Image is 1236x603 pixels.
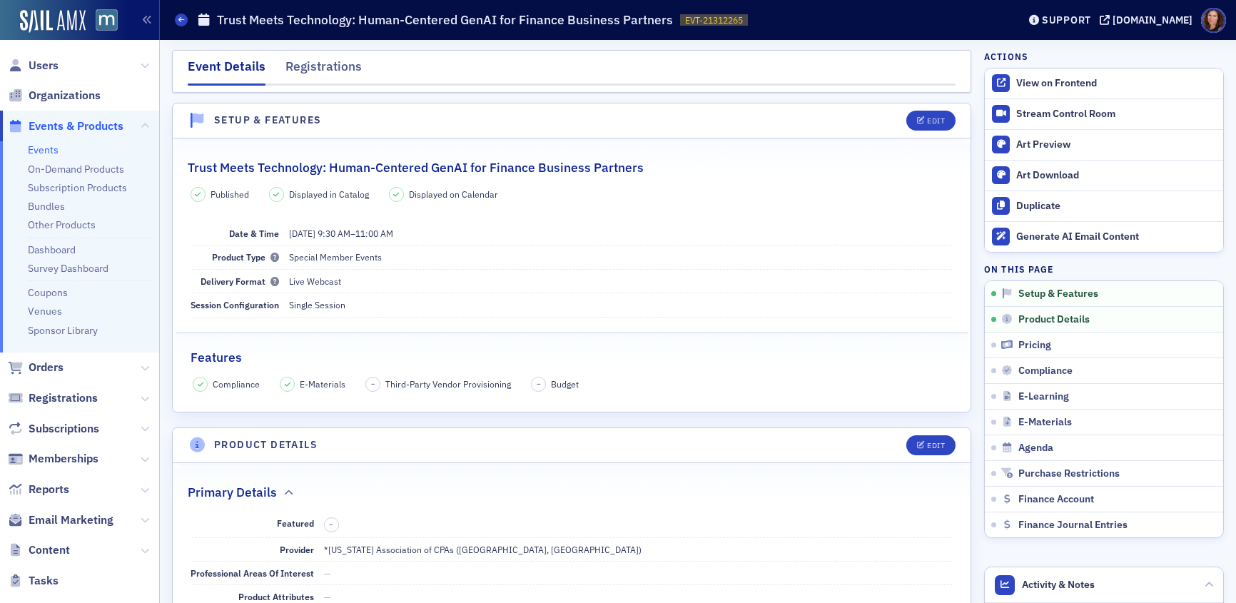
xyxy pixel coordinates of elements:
[8,421,99,437] a: Subscriptions
[29,58,59,74] span: Users
[8,58,59,74] a: Users
[551,377,579,390] span: Budget
[8,390,98,406] a: Registrations
[29,88,101,103] span: Organizations
[28,262,108,275] a: Survey Dashboard
[285,57,362,83] div: Registrations
[229,228,279,239] span: Date & Time
[324,591,331,602] span: —
[1113,14,1192,26] div: [DOMAIN_NAME]
[1016,200,1216,213] div: Duplicate
[289,228,393,239] span: –
[29,573,59,589] span: Tasks
[214,437,318,452] h4: Product Details
[28,143,59,156] a: Events
[29,451,98,467] span: Memberships
[28,163,124,176] a: On-Demand Products
[1016,230,1216,243] div: Generate AI Email Content
[188,57,265,86] div: Event Details
[324,567,331,579] span: —
[1018,339,1051,352] span: Pricing
[188,158,644,177] h2: Trust Meets Technology: Human-Centered GenAI for Finance Business Partners
[280,544,314,555] span: Provider
[29,118,123,134] span: Events & Products
[1018,365,1073,377] span: Compliance
[1201,8,1226,33] span: Profile
[1018,313,1090,326] span: Product Details
[28,218,96,231] a: Other Products
[8,542,70,558] a: Content
[212,251,279,263] span: Product Type
[28,181,127,194] a: Subscription Products
[191,348,242,367] h2: Features
[29,390,98,406] span: Registrations
[289,228,315,239] span: [DATE]
[1016,108,1216,121] div: Stream Control Room
[289,251,382,263] span: Special Member Events
[188,483,277,502] h2: Primary Details
[8,451,98,467] a: Memberships
[1022,577,1095,592] span: Activity & Notes
[217,11,673,29] h1: Trust Meets Technology: Human-Centered GenAI for Finance Business Partners
[1018,467,1120,480] span: Purchase Restrictions
[29,482,69,497] span: Reports
[86,9,118,34] a: View Homepage
[8,573,59,589] a: Tasks
[1018,519,1128,532] span: Finance Journal Entries
[201,275,279,287] span: Delivery Format
[8,482,69,497] a: Reports
[1042,14,1091,26] div: Support
[985,99,1223,129] a: Stream Control Room
[28,200,65,213] a: Bundles
[191,299,279,310] span: Session Configuration
[329,520,333,529] span: –
[277,517,314,529] span: Featured
[29,421,99,437] span: Subscriptions
[1018,288,1098,300] span: Setup & Features
[28,286,68,299] a: Coupons
[984,263,1224,275] h4: On this page
[985,160,1223,191] a: Art Download
[1016,169,1216,182] div: Art Download
[385,377,511,390] span: Third-Party Vendor Provisioning
[985,191,1223,221] button: Duplicate
[8,360,64,375] a: Orders
[289,275,341,287] span: Live Webcast
[96,9,118,31] img: SailAMX
[289,299,345,310] span: Single Session
[289,188,369,201] span: Displayed in Catalog
[211,188,249,201] span: Published
[8,118,123,134] a: Events & Products
[927,117,945,125] div: Edit
[985,129,1223,160] a: Art Preview
[20,10,86,33] img: SailAMX
[906,435,956,455] button: Edit
[1018,416,1072,429] span: E-Materials
[409,188,498,201] span: Displayed on Calendar
[214,113,321,128] h4: Setup & Features
[906,111,956,131] button: Edit
[537,379,541,389] span: –
[985,221,1223,252] button: Generate AI Email Content
[985,69,1223,98] a: View on Frontend
[371,379,375,389] span: –
[1018,442,1053,455] span: Agenda
[1018,390,1069,403] span: E-Learning
[213,377,260,390] span: Compliance
[238,591,314,602] span: Product Attributes
[28,305,62,318] a: Venues
[927,442,945,450] div: Edit
[28,243,76,256] a: Dashboard
[984,50,1028,63] h4: Actions
[324,544,642,555] span: *[US_STATE] Association of CPAs ([GEOGRAPHIC_DATA], [GEOGRAPHIC_DATA])
[8,512,113,528] a: Email Marketing
[685,14,743,26] span: EVT-21312265
[1018,493,1094,506] span: Finance Account
[1100,15,1197,25] button: [DOMAIN_NAME]
[28,324,98,337] a: Sponsor Library
[8,88,101,103] a: Organizations
[1016,77,1216,90] div: View on Frontend
[29,512,113,528] span: Email Marketing
[318,228,350,239] time: 9:30 AM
